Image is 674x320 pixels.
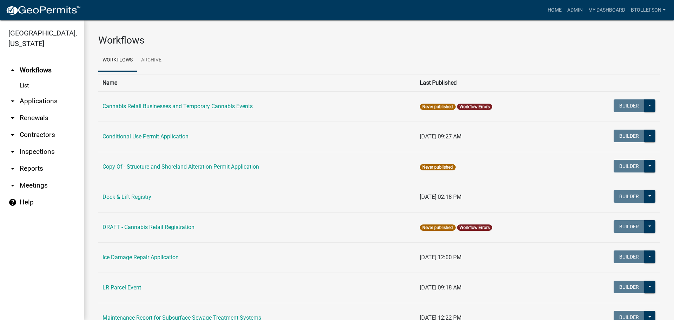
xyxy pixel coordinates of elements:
i: arrow_drop_down [8,97,17,105]
a: Copy Of - Structure and Shoreland Alteration Permit Application [103,163,259,170]
a: Home [545,4,564,17]
span: Never published [420,164,455,170]
button: Builder [614,220,645,233]
i: arrow_drop_down [8,181,17,190]
a: Workflow Errors [460,225,490,230]
a: Dock & Lift Registry [103,194,151,200]
a: Workflows [98,49,137,72]
a: DRAFT - Cannabis Retail Registration [103,224,194,230]
th: Name [98,74,416,91]
button: Builder [614,160,645,172]
button: Builder [614,99,645,112]
i: arrow_drop_down [8,148,17,156]
th: Last Published [416,74,566,91]
i: arrow_drop_down [8,114,17,122]
span: [DATE] 02:18 PM [420,194,462,200]
i: arrow_drop_down [8,164,17,173]
a: Cannabis Retail Businesses and Temporary Cannabis Events [103,103,253,110]
a: Admin [564,4,586,17]
a: LR Parcel Event [103,284,141,291]
button: Builder [614,190,645,203]
span: Never published [420,104,455,110]
button: Builder [614,130,645,142]
a: btollefson [628,4,668,17]
span: [DATE] 09:18 AM [420,284,462,291]
i: arrow_drop_down [8,131,17,139]
button: Builder [614,281,645,293]
h3: Workflows [98,34,660,46]
a: Workflow Errors [460,104,490,109]
i: arrow_drop_up [8,66,17,74]
button: Builder [614,250,645,263]
a: Archive [137,49,166,72]
span: [DATE] 09:27 AM [420,133,462,140]
a: Conditional Use Permit Application [103,133,189,140]
span: Never published [420,224,455,231]
span: [DATE] 12:00 PM [420,254,462,261]
a: My Dashboard [586,4,628,17]
a: Ice Damage Repair Application [103,254,179,261]
i: help [8,198,17,207]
